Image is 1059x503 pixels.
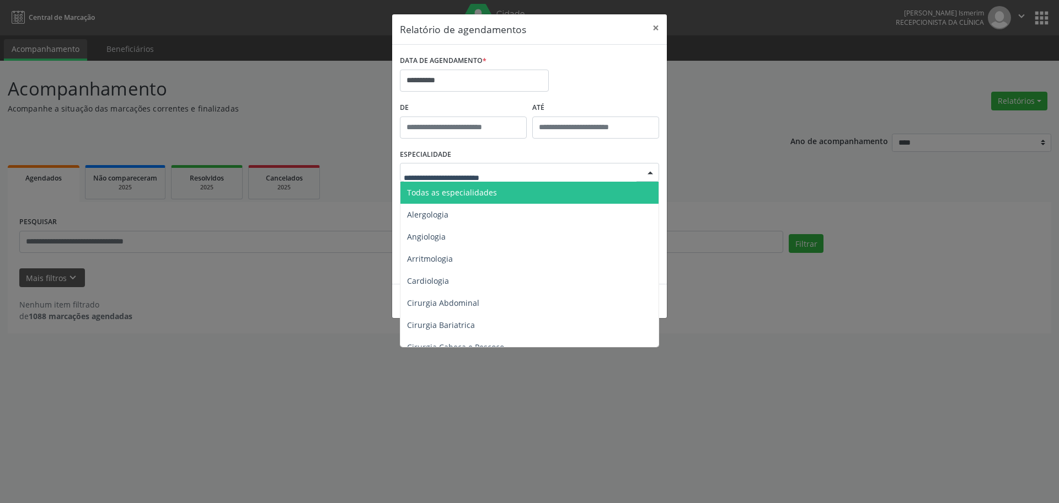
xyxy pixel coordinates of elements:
[532,99,659,117] label: ATÉ
[407,276,449,286] span: Cardiologia
[407,231,446,242] span: Angiologia
[407,320,475,330] span: Cirurgia Bariatrica
[400,22,526,36] h5: Relatório de agendamentos
[400,52,486,70] label: DATA DE AGENDAMENTO
[407,342,504,352] span: Cirurgia Cabeça e Pescoço
[407,253,453,264] span: Arritmologia
[400,146,451,163] label: ESPECIALIDADE
[400,99,527,117] label: De
[645,14,667,41] button: Close
[407,209,448,220] span: Alergologia
[407,298,479,308] span: Cirurgia Abdominal
[407,187,497,198] span: Todas as especialidades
